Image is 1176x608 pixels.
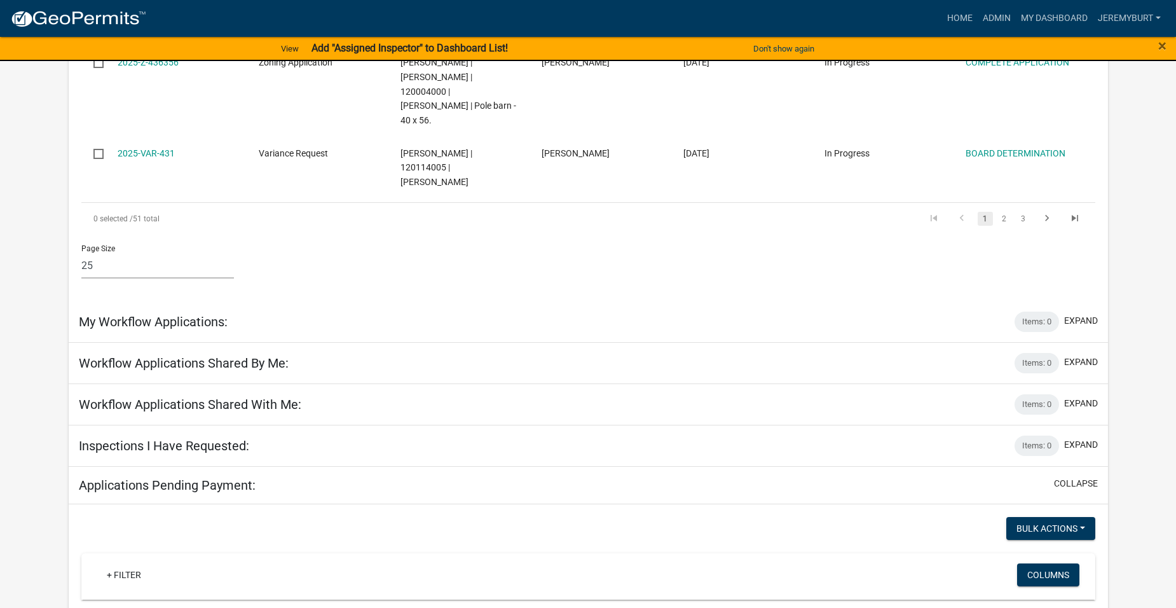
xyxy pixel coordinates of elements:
[978,6,1016,31] a: Admin
[400,148,472,188] span: MARKEGARD,ADAM M | 120114005 | Sheldon
[542,148,610,158] span: Adam Markegard
[400,57,516,125] span: EVENSON,TIMOTHY | RONNIE AMBERG | 120004000 | Sheldon | Pole barn - 40 x 56.
[1015,312,1059,332] div: Items: 0
[1015,353,1059,373] div: Items: 0
[1158,38,1166,53] button: Close
[976,208,995,230] li: page 1
[1015,436,1059,456] div: Items: 0
[1006,517,1095,540] button: Bulk Actions
[79,397,301,412] h5: Workflow Applications Shared With Me:
[1015,394,1059,415] div: Items: 0
[995,208,1014,230] li: page 2
[1014,208,1033,230] li: page 3
[79,438,249,453] h5: Inspections I Have Requested:
[1063,212,1087,226] a: go to last page
[259,57,332,67] span: Zoning Application
[79,356,289,371] h5: Workflow Applications Shared By Me:
[997,212,1012,226] a: 2
[922,212,946,226] a: go to first page
[118,148,175,158] a: 2025-VAR-431
[824,148,870,158] span: In Progress
[978,212,993,226] a: 1
[81,203,482,235] div: 51 total
[824,57,870,67] span: In Progress
[966,57,1069,67] a: COMPLETE APPLICATION
[1093,6,1166,31] a: JeremyBurt
[1064,397,1098,410] button: expand
[748,38,819,59] button: Don't show again
[950,212,974,226] a: go to previous page
[683,57,709,67] span: 06/16/2025
[118,57,179,67] a: 2025-Z-436356
[259,148,328,158] span: Variance Request
[1016,6,1093,31] a: My Dashboard
[79,314,228,329] h5: My Workflow Applications:
[1064,438,1098,452] button: expand
[79,478,256,493] h5: Applications Pending Payment:
[93,214,133,223] span: 0 selected /
[1064,314,1098,328] button: expand
[683,148,709,158] span: 06/02/2025
[97,563,151,586] a: + Filter
[276,38,304,59] a: View
[1064,356,1098,369] button: expand
[1158,37,1166,55] span: ×
[1035,212,1059,226] a: go to next page
[311,42,508,54] strong: Add "Assigned Inspector" to Dashboard List!
[542,57,610,67] span: Tim Evenson
[966,148,1065,158] a: BOARD DETERMINATION
[1054,477,1098,490] button: collapse
[1016,212,1031,226] a: 3
[1017,563,1079,586] button: Columns
[942,6,978,31] a: Home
